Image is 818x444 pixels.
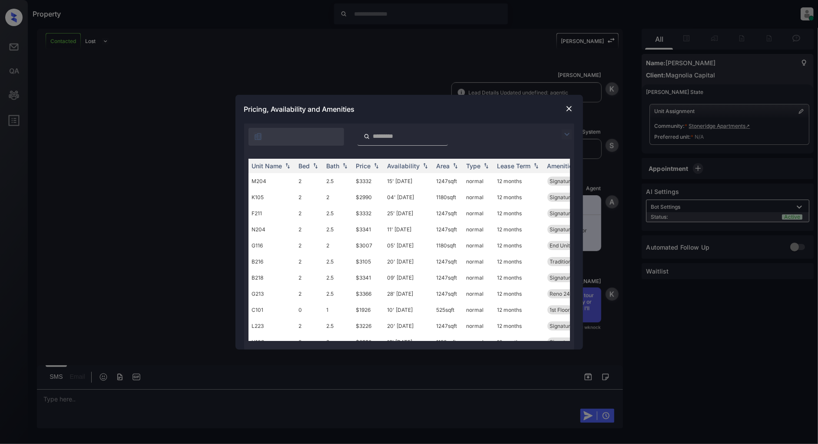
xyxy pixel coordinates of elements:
[248,173,295,189] td: M204
[323,221,353,237] td: 2.5
[248,189,295,205] td: K105
[463,254,494,270] td: normal
[252,162,282,170] div: Unit Name
[463,189,494,205] td: normal
[323,286,353,302] td: 2.5
[547,162,576,170] div: Amenities
[323,254,353,270] td: 2.5
[494,254,544,270] td: 12 months
[433,237,463,254] td: 1180 sqft
[323,270,353,286] td: 2.5
[295,173,323,189] td: 2
[433,205,463,221] td: 1247 sqft
[248,254,295,270] td: B216
[295,286,323,302] td: 2
[384,334,433,350] td: 19' [DATE]
[353,286,384,302] td: $3366
[467,162,481,170] div: Type
[550,178,592,184] span: Signature TH - ...
[384,302,433,318] td: 10' [DATE]
[353,334,384,350] td: $2990
[384,318,433,334] td: 20' [DATE]
[463,286,494,302] td: normal
[384,173,433,189] td: 15' [DATE]
[384,189,433,205] td: 04' [DATE]
[353,270,384,286] td: $3341
[494,221,544,237] td: 12 months
[323,173,353,189] td: 2.5
[463,221,494,237] td: normal
[463,205,494,221] td: normal
[353,318,384,334] td: $3226
[248,286,295,302] td: G213
[433,334,463,350] td: 1180 sqft
[323,205,353,221] td: 2.5
[384,221,433,237] td: 11' [DATE]
[433,302,463,318] td: 525 sqft
[384,254,433,270] td: 20' [DATE]
[353,254,384,270] td: $3105
[494,270,544,286] td: 12 months
[433,173,463,189] td: 1247 sqft
[433,254,463,270] td: 1247 sqft
[433,189,463,205] td: 1180 sqft
[295,318,323,334] td: 2
[311,163,320,169] img: sorting
[248,334,295,350] td: H103
[463,173,494,189] td: normal
[323,318,353,334] td: 2.5
[494,318,544,334] td: 12 months
[384,286,433,302] td: 28' [DATE]
[248,221,295,237] td: N204
[295,205,323,221] td: 2
[248,302,295,318] td: C101
[550,323,592,329] span: Signature TH - ...
[356,162,371,170] div: Price
[494,286,544,302] td: 12 months
[550,274,592,281] span: Signature TH - ...
[299,162,310,170] div: Bed
[323,334,353,350] td: 2
[353,302,384,318] td: $1926
[235,95,583,124] div: Pricing, Availability and Amenities
[295,270,323,286] td: 2
[421,163,430,169] img: sorting
[565,104,573,113] img: close
[327,162,340,170] div: Bath
[451,163,460,169] img: sorting
[387,162,420,170] div: Availability
[550,258,590,265] span: Traditional TH ...
[384,205,433,221] td: 25' [DATE]
[433,221,463,237] td: 1247 sqft
[550,210,592,217] span: Signature TH - ...
[433,270,463,286] td: 1247 sqft
[463,237,494,254] td: normal
[433,286,463,302] td: 1247 sqft
[372,163,381,169] img: sorting
[550,242,570,249] span: End Unit
[323,302,353,318] td: 1
[295,237,323,254] td: 2
[323,189,353,205] td: 2
[433,318,463,334] td: 1247 sqft
[497,162,531,170] div: Lease Term
[384,270,433,286] td: 09' [DATE]
[295,334,323,350] td: 2
[248,237,295,254] td: G116
[384,237,433,254] td: 05' [DATE]
[437,162,450,170] div: Area
[341,163,349,169] img: sorting
[532,163,540,169] img: sorting
[295,189,323,205] td: 2
[494,237,544,254] td: 12 months
[248,318,295,334] td: L223
[550,339,593,345] span: Signature 2x2 -...
[353,237,384,254] td: $3007
[494,205,544,221] td: 12 months
[550,307,570,313] span: 1st Floor
[482,163,490,169] img: sorting
[364,133,370,140] img: icon-zuma
[248,270,295,286] td: B218
[283,163,292,169] img: sorting
[550,194,593,200] span: Signature 2x2 -...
